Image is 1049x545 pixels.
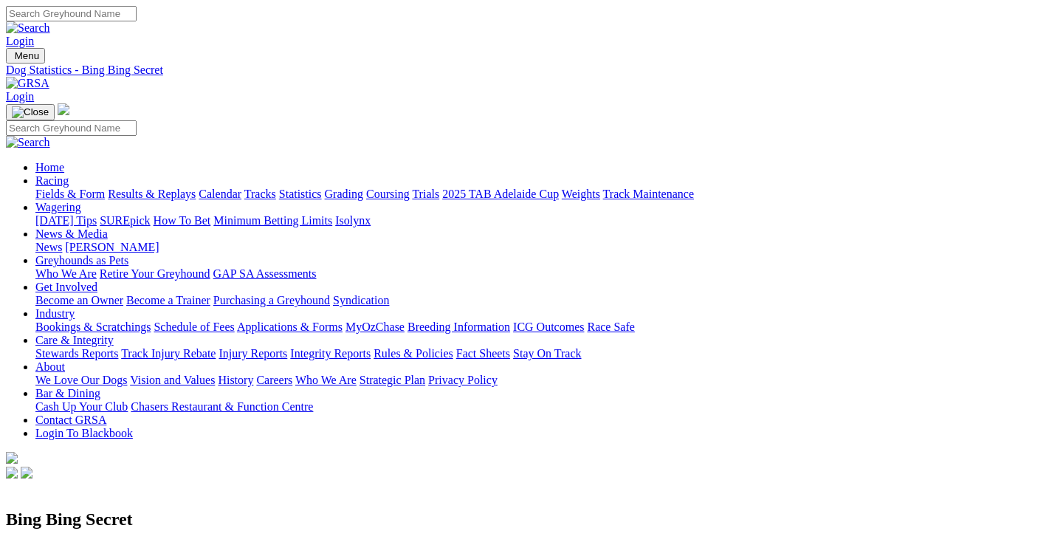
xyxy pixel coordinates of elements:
a: Schedule of Fees [154,321,234,333]
a: [DATE] Tips [35,214,97,227]
input: Search [6,6,137,21]
img: Search [6,21,50,35]
a: Wagering [35,201,81,213]
a: Retire Your Greyhound [100,267,210,280]
a: Bar & Dining [35,387,100,400]
a: Become an Owner [35,294,123,306]
a: Injury Reports [219,347,287,360]
a: Trials [412,188,439,200]
a: About [35,360,65,373]
h2: Bing Bing Secret [6,510,1043,529]
a: Racing [35,174,69,187]
a: Chasers Restaurant & Function Centre [131,400,313,413]
a: Vision and Values [130,374,215,386]
img: facebook.svg [6,467,18,479]
a: Get Involved [35,281,97,293]
a: ICG Outcomes [513,321,584,333]
a: Care & Integrity [35,334,114,346]
a: Bookings & Scratchings [35,321,151,333]
a: Greyhounds as Pets [35,254,128,267]
a: Weights [562,188,600,200]
img: logo-grsa-white.png [58,103,69,115]
a: Home [35,161,64,174]
a: Login To Blackbook [35,427,133,439]
div: Racing [35,188,1043,201]
a: Dog Statistics - Bing Bing Secret [6,64,1043,77]
img: twitter.svg [21,467,32,479]
a: Track Injury Rebate [121,347,216,360]
a: Tracks [244,188,276,200]
a: How To Bet [154,214,211,227]
a: Fields & Form [35,188,105,200]
div: About [35,374,1043,387]
a: Purchasing a Greyhound [213,294,330,306]
div: Wagering [35,214,1043,227]
a: Login [6,90,34,103]
a: Rules & Policies [374,347,453,360]
a: News [35,241,62,253]
a: Careers [256,374,292,386]
button: Toggle navigation [6,104,55,120]
img: Close [12,106,49,118]
a: We Love Our Dogs [35,374,127,386]
div: Greyhounds as Pets [35,267,1043,281]
a: Syndication [333,294,389,306]
a: Coursing [366,188,410,200]
span: Menu [15,50,39,61]
a: Results & Replays [108,188,196,200]
a: Calendar [199,188,241,200]
a: Stewards Reports [35,347,118,360]
a: Cash Up Your Club [35,400,128,413]
input: Search [6,120,137,136]
a: Become a Trainer [126,294,210,306]
a: Who We Are [295,374,357,386]
a: Integrity Reports [290,347,371,360]
a: Grading [325,188,363,200]
a: Applications & Forms [237,321,343,333]
img: logo-grsa-white.png [6,452,18,464]
a: Race Safe [587,321,634,333]
div: Industry [35,321,1043,334]
a: MyOzChase [345,321,405,333]
a: Isolynx [335,214,371,227]
a: Contact GRSA [35,414,106,426]
a: Statistics [279,188,322,200]
a: Breeding Information [407,321,510,333]
button: Toggle navigation [6,48,45,64]
a: 2025 TAB Adelaide Cup [442,188,559,200]
a: Login [6,35,34,47]
a: Fact Sheets [456,347,510,360]
a: Industry [35,307,75,320]
a: News & Media [35,227,108,240]
a: Stay On Track [513,347,581,360]
a: Strategic Plan [360,374,425,386]
a: Privacy Policy [428,374,498,386]
div: News & Media [35,241,1043,254]
img: Search [6,136,50,149]
a: Track Maintenance [603,188,694,200]
a: SUREpick [100,214,150,227]
a: [PERSON_NAME] [65,241,159,253]
div: Bar & Dining [35,400,1043,414]
div: Care & Integrity [35,347,1043,360]
a: GAP SA Assessments [213,267,317,280]
a: Minimum Betting Limits [213,214,332,227]
div: Get Involved [35,294,1043,307]
img: GRSA [6,77,49,90]
a: History [218,374,253,386]
a: Who We Are [35,267,97,280]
